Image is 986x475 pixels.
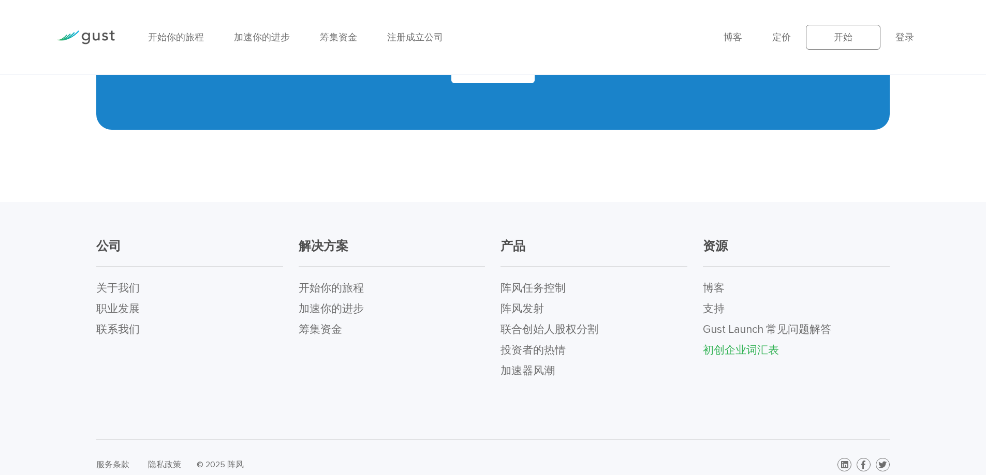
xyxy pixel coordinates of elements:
a: 阵风任务控制 [501,282,566,295]
a: 隐私政策 [148,459,181,469]
a: 登录 [895,32,914,43]
a: 支持 [703,302,725,315]
a: 加速你的进步 [299,302,364,315]
a: 筹集资金 [299,323,342,336]
a: 博客 [724,32,742,43]
a: 联合创始人股权分割 [501,323,598,336]
a: 博客 [703,282,725,295]
a: 加速器风潮 [501,364,555,377]
font: 资源 [703,239,728,254]
font: 免费开始 [475,66,511,76]
a: 关于我们 [96,282,140,295]
a: 开始你的旅程 [299,282,364,295]
a: 开始 [806,25,880,50]
font: 开始 [834,32,852,43]
a: 初创企业词汇表 [703,344,779,357]
a: 定价 [772,32,791,43]
a: 联系我们 [96,323,140,336]
a: 注册成立公司 [387,32,443,43]
a: 投资者的热情 [501,344,566,357]
a: Gust Launch 常见问题解答 [703,323,831,336]
font: 解决方案 [299,239,348,254]
img: 阵风标志 [57,30,115,44]
a: 加速你的进步 [234,32,290,43]
a: 阵风发射 [501,302,544,315]
font: 产品 [501,239,525,254]
a: 职业发展 [96,302,140,315]
a: 开始你的旅程 [148,32,204,43]
a: 筹集资金 [320,32,357,43]
font: 公司 [96,239,121,254]
font: © 2025 阵风 [197,459,244,469]
a: 服务条款 [96,459,129,469]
